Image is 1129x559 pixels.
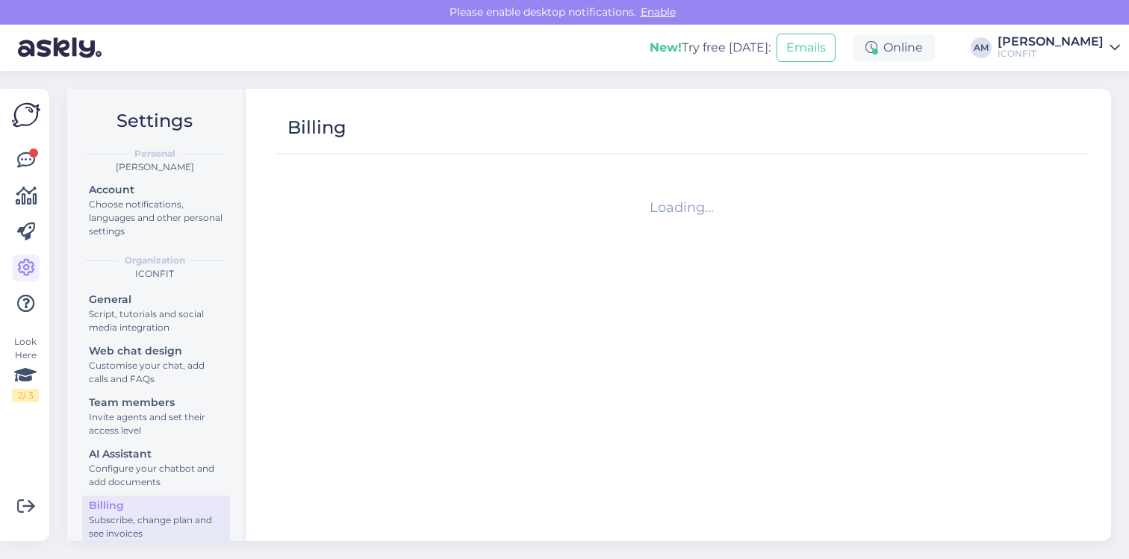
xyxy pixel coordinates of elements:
[89,410,223,437] div: Invite agents and set their access level
[287,113,346,142] div: Billing
[998,48,1104,60] div: ICONFIT
[89,343,223,359] div: Web chat design
[82,496,230,543] a: BillingSubscribe, change plan and see invoices
[79,267,230,281] div: ICONFIT
[89,292,223,307] div: General
[89,462,223,489] div: Configure your chatbot and add documents
[89,182,223,198] div: Account
[89,395,223,410] div: Team members
[89,198,223,238] div: Choose notifications, languages and other personal settings
[777,34,836,62] button: Emails
[12,335,39,402] div: Look Here
[79,107,230,135] h2: Settings
[971,37,992,58] div: AM
[12,389,39,402] div: 2 / 3
[79,160,230,174] div: [PERSON_NAME]
[89,359,223,386] div: Customise your chat, add calls and FAQs
[650,40,682,54] b: New!
[125,254,185,267] b: Organization
[82,393,230,440] a: Team membersInvite agents and set their access level
[89,307,223,334] div: Script, tutorials and social media integration
[282,198,1081,218] div: Loading...
[82,290,230,337] a: GeneralScript, tutorials and social media integration
[998,36,1104,48] div: [PERSON_NAME]
[12,101,40,129] img: Askly Logo
[82,180,230,240] a: AccountChoose notifications, languages and other personal settings
[82,341,230,388] a: Web chat designCustomise your chat, add calls and FAQs
[82,444,230,491] a: AI AssistantConfigure your chatbot and add documents
[134,147,175,160] b: Personal
[89,446,223,462] div: AI Assistant
[89,498,223,513] div: Billing
[998,36,1120,60] a: [PERSON_NAME]ICONFIT
[89,513,223,540] div: Subscribe, change plan and see invoices
[650,39,771,57] div: Try free [DATE]:
[853,34,935,61] div: Online
[636,5,680,19] span: Enable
